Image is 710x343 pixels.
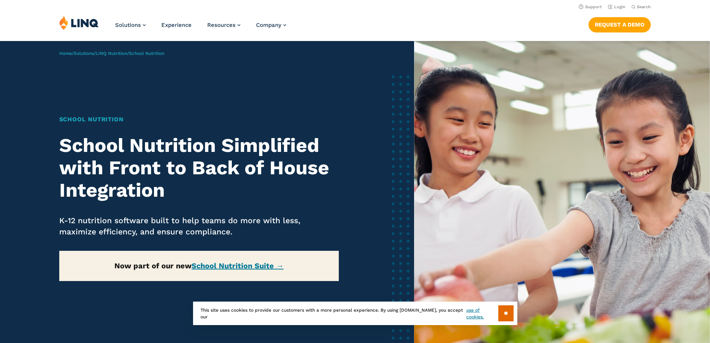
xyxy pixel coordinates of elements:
[256,22,281,28] span: Company
[588,17,651,32] a: Request a Demo
[114,261,284,270] strong: Now part of our new
[207,22,240,28] a: Resources
[192,261,284,270] a: School Nutrition Suite →
[637,4,651,9] span: Search
[74,51,94,56] a: Solutions
[59,115,339,124] h1: School Nutrition
[631,4,651,10] button: Open Search Bar
[115,22,141,28] span: Solutions
[256,22,286,28] a: Company
[608,4,625,9] a: Login
[207,22,236,28] span: Resources
[588,16,651,32] nav: Button Navigation
[96,51,127,56] a: LINQ Nutrition
[115,16,286,40] nav: Primary Navigation
[59,51,164,56] span: / / /
[161,22,192,28] a: Experience
[115,22,146,28] a: Solutions
[59,51,72,56] a: Home
[59,134,339,201] h2: School Nutrition Simplified with Front to Back of House Integration
[466,307,498,320] a: use of cookies.
[579,4,602,9] a: Support
[129,51,164,56] span: School Nutrition
[59,215,339,237] p: K-12 nutrition software built to help teams do more with less, maximize efficiency, and ensure co...
[59,16,99,30] img: LINQ | K‑12 Software
[193,302,517,325] div: This site uses cookies to provide our customers with a more personal experience. By using [DOMAIN...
